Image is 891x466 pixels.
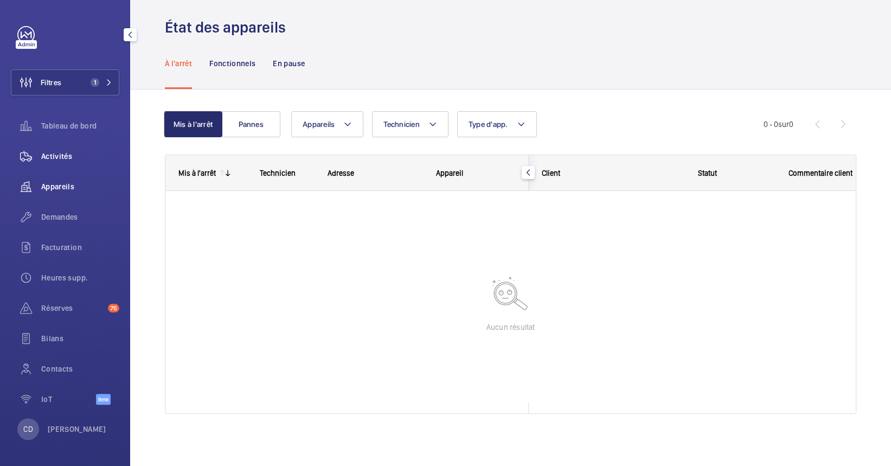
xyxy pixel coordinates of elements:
button: Technicien [372,111,448,137]
span: 0 - 0 0 [764,120,793,128]
span: Appareils [303,120,335,129]
div: Appareil [436,169,516,177]
span: Filtres [41,77,61,88]
span: Contacts [41,363,119,374]
p: CD [23,424,33,435]
span: Activités [41,151,119,162]
button: Pannes [222,111,280,137]
span: 1 [91,78,99,87]
div: Mis à l'arrêt [178,169,216,177]
span: Bilans [41,333,119,344]
span: Demandes [41,212,119,222]
p: À l'arrêt [165,58,192,69]
span: Réserves [41,303,104,314]
span: 76 [108,304,119,312]
span: Facturation [41,242,119,253]
span: Type d'app. [469,120,508,129]
span: sur [778,120,789,129]
span: Statut [698,169,717,177]
span: Technicien [383,120,420,129]
span: Appareils [41,181,119,192]
button: Appareils [291,111,363,137]
button: Filtres1 [11,69,119,95]
button: Type d'app. [457,111,537,137]
button: Mis à l'arrêt [164,111,222,137]
span: Beta [96,394,111,405]
span: Heures supp. [41,272,119,283]
span: Client [542,169,560,177]
p: Fonctionnels [209,58,255,69]
span: Adresse [328,169,354,177]
span: Commentaire client [789,169,852,177]
span: Technicien [260,169,296,177]
h1: État des appareils [165,17,292,37]
span: Tableau de bord [41,120,119,131]
p: En pause [273,58,305,69]
span: IoT [41,394,96,405]
p: [PERSON_NAME] [48,424,106,435]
